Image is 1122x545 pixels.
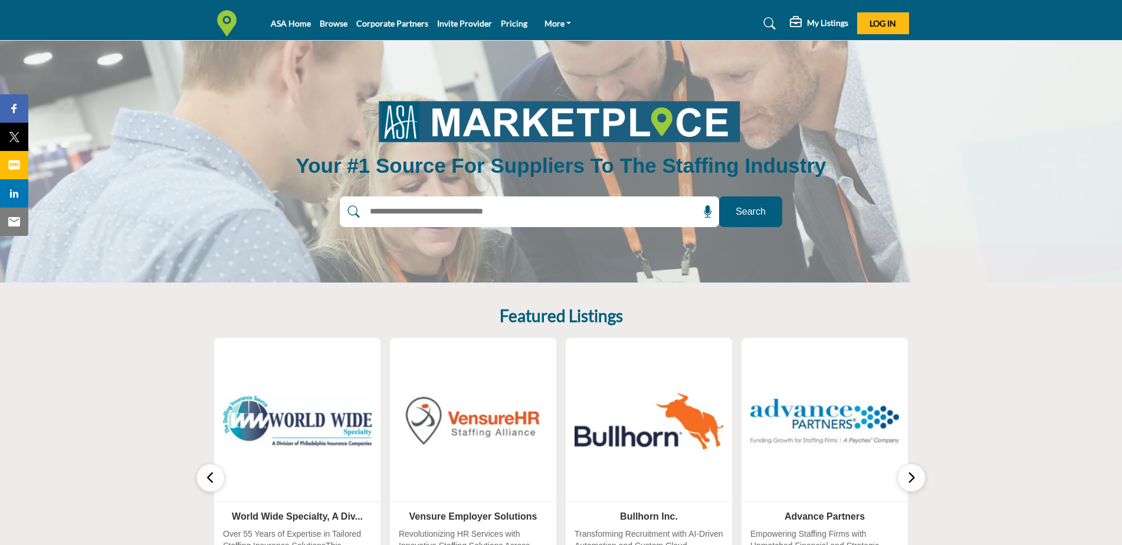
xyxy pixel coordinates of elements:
a: Invite Provider [437,18,492,28]
h5: My Listings [807,18,848,28]
a: Advance Partners [785,511,865,521]
a: Vensure Employer Solutions [409,511,537,521]
a: Search [752,14,783,33]
img: Advance Partners [750,347,899,495]
a: Corporate Partners [356,18,428,28]
span: Log In [870,18,896,28]
a: World Wide Specialty, A Div... [232,511,363,521]
img: Bullhorn Inc. [575,347,723,495]
a: Pricing [501,18,527,28]
img: Site Logo [214,10,246,37]
button: Search [719,196,782,227]
img: World Wide Specialty, A Div... [223,347,372,495]
img: Vensure Employer Solutions [399,347,547,495]
a: ASA Home [271,18,311,28]
a: Browse [320,18,347,28]
a: More [536,15,580,32]
h2: Featured Listings [500,306,623,326]
img: image [375,96,747,145]
div: My Listings [790,17,848,31]
a: Bullhorn Inc. [620,511,678,521]
h1: Your #1 Source for Suppliers to the Staffing Industry [296,152,826,179]
button: Log In [857,12,909,34]
span: Search [736,205,766,219]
